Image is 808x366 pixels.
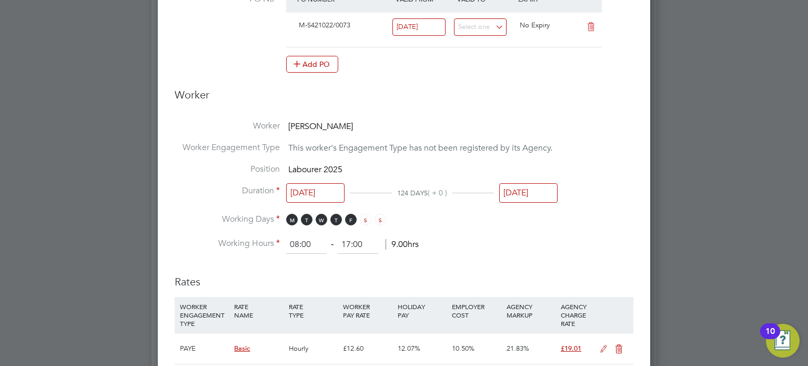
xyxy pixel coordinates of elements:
label: Worker Engagement Type [175,142,280,153]
span: 9.00hrs [386,239,419,250]
input: 08:00 [286,235,327,254]
span: ‐ [329,239,336,250]
div: HOLIDAY PAY [395,297,449,324]
span: T [330,214,342,225]
button: Open Resource Center, 10 new notifications [766,324,800,358]
span: This worker's Engagement Type has not been registered by its Agency. [288,143,552,153]
label: Working Days [175,214,280,225]
label: Worker [175,121,280,132]
span: M [286,214,298,225]
span: ( + 0 ) [428,188,447,197]
input: 17:00 [338,235,378,254]
span: £19.01 [561,344,581,353]
div: £12.60 [340,333,395,364]
label: Position [175,164,280,175]
span: [PERSON_NAME] [288,122,353,132]
span: M-S421022/0073 [299,21,350,29]
span: F [345,214,357,225]
label: Duration [175,185,280,196]
span: T [301,214,312,225]
input: Select one [454,18,507,36]
div: RATE NAME [231,297,286,324]
span: S [360,214,371,225]
span: 10.50% [452,344,474,353]
input: Select one [286,183,345,203]
span: Labourer 2025 [288,164,342,175]
div: WORKER ENGAGEMENT TYPE [177,297,231,333]
h3: Rates [175,264,633,289]
div: RATE TYPE [286,297,340,324]
h3: Worker [175,88,633,110]
span: 12.07% [398,344,420,353]
div: PAYE [177,333,231,364]
input: Select one [499,183,558,203]
input: Select one [392,18,446,36]
span: 124 DAYS [397,189,428,197]
div: WORKER PAY RATE [340,297,395,324]
label: Working Hours [175,238,280,249]
div: 10 [765,331,775,345]
div: EMPLOYER COST [449,297,503,324]
span: W [316,214,327,225]
span: S [375,214,386,225]
span: 21.83% [507,344,529,353]
div: AGENCY CHARGE RATE [558,297,594,333]
span: No Expiry [520,21,550,29]
div: Hourly [286,333,340,364]
button: Add PO [286,56,338,73]
span: Basic [234,344,250,353]
div: AGENCY MARKUP [504,297,558,324]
